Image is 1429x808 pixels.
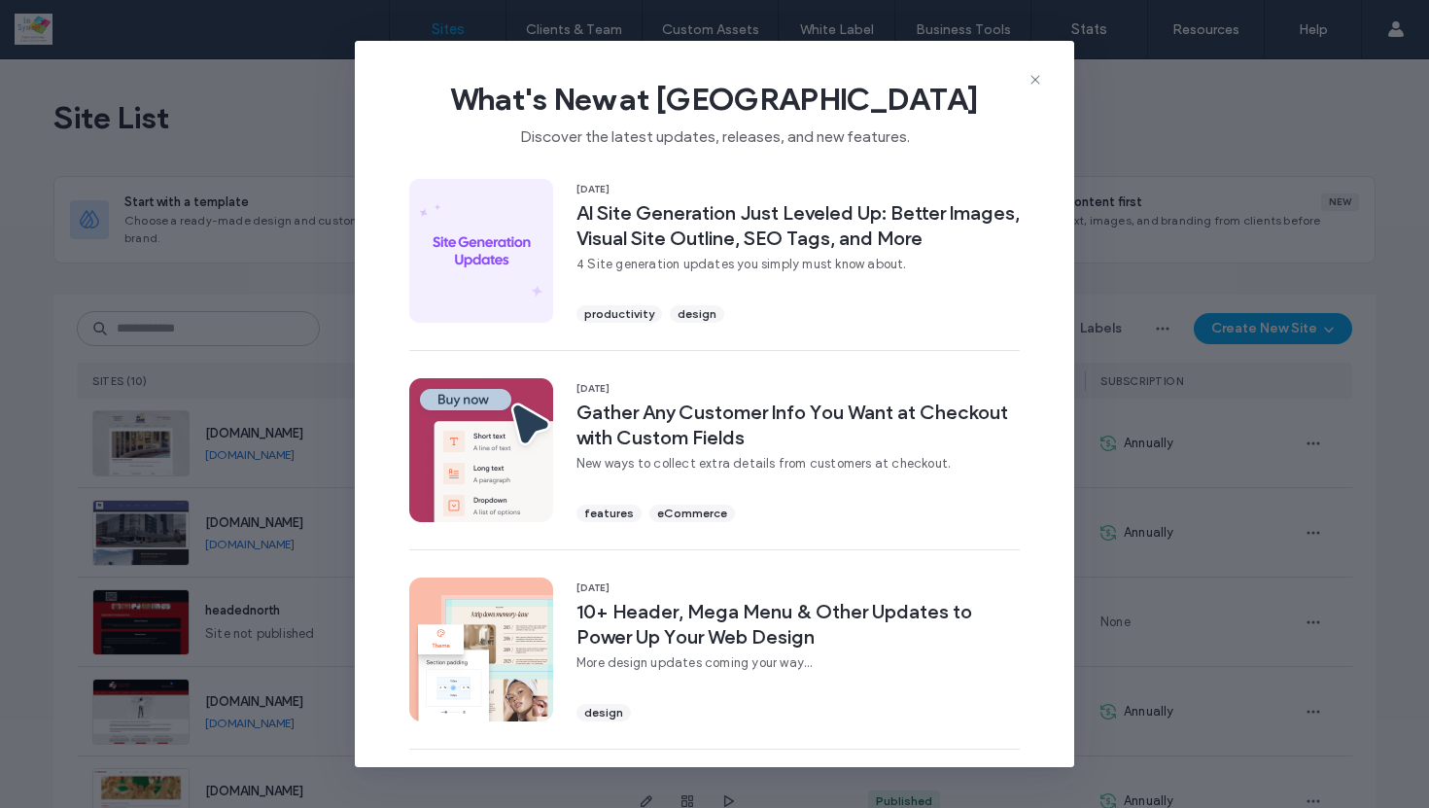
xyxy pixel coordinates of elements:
[576,400,1020,450] span: Gather Any Customer Info You Want at Checkout with Custom Fields
[657,505,727,522] span: eCommerce
[584,704,623,721] span: design
[576,200,1020,251] span: AI Site Generation Just Leveled Up: Better Images, Visual Site Outline, SEO Tags, and More
[386,119,1043,148] span: Discover the latest updates, releases, and new features.
[678,305,716,323] span: design
[584,305,654,323] span: productivity
[576,581,1020,595] span: [DATE]
[576,653,1020,673] span: More design updates coming your way...
[386,80,1043,119] span: What's New at [GEOGRAPHIC_DATA]
[584,505,634,522] span: features
[576,255,1020,274] span: 4 Site generation updates you simply must know about.
[576,382,1020,396] span: [DATE]
[576,599,1020,650] span: 10+ Header, Mega Menu & Other Updates to Power Up Your Web Design
[576,183,1020,196] span: [DATE]
[576,454,1020,474] span: New ways to collect extra details from customers at checkout.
